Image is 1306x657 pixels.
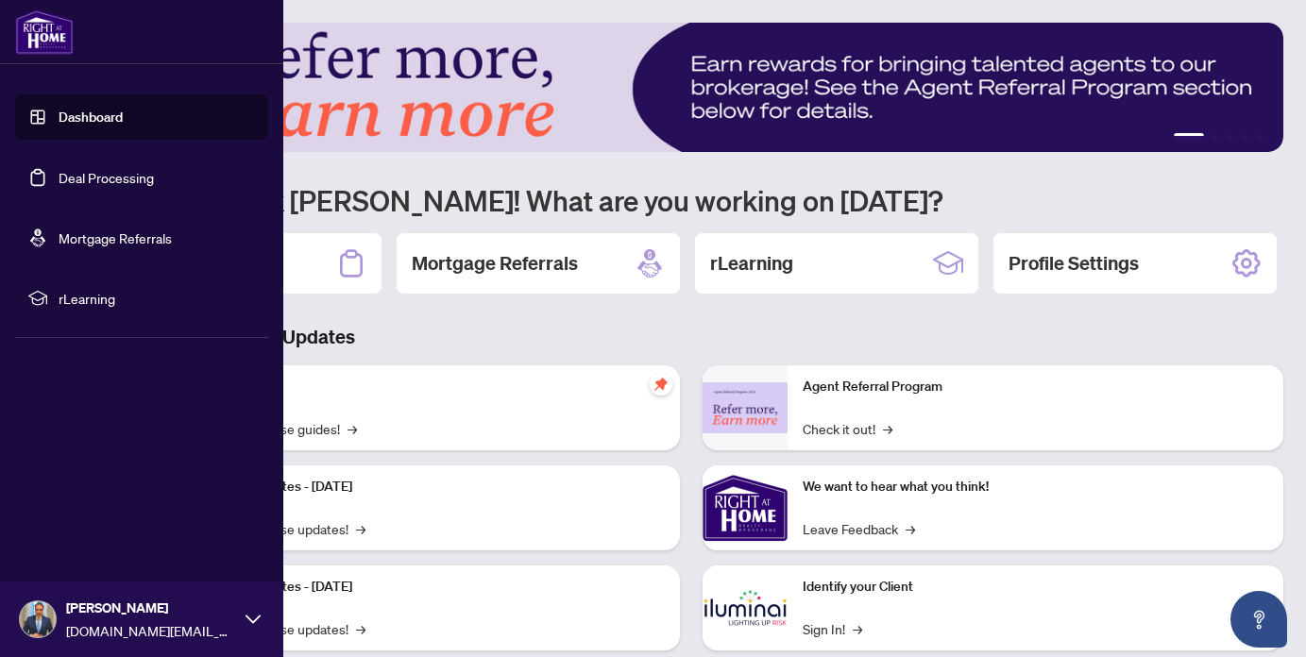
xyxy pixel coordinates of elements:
h3: Brokerage & Industry Updates [98,324,1283,350]
a: Sign In!→ [803,618,862,639]
p: Platform Updates - [DATE] [198,477,665,497]
a: Check it out!→ [803,418,892,439]
img: logo [15,9,74,55]
a: Deal Processing [59,169,154,186]
button: 2 [1212,133,1219,141]
span: → [906,518,915,539]
p: We want to hear what you think! [803,477,1269,497]
h2: rLearning [710,250,793,277]
a: Mortgage Referrals [59,229,172,246]
span: → [356,618,365,639]
img: Identify your Client [703,565,788,650]
span: → [356,518,365,539]
button: 5 [1257,133,1264,141]
img: Agent Referral Program [703,382,788,434]
img: Slide 0 [98,23,1283,152]
button: 1 [1174,133,1204,141]
h2: Profile Settings [1009,250,1139,277]
h2: Mortgage Referrals [412,250,578,277]
a: Dashboard [59,109,123,126]
button: Open asap [1230,591,1287,648]
img: Profile Icon [20,601,56,637]
p: Self-Help [198,377,665,397]
span: → [348,418,357,439]
button: 3 [1227,133,1234,141]
span: → [853,618,862,639]
span: → [883,418,892,439]
p: Identify your Client [803,577,1269,598]
span: pushpin [650,373,672,396]
span: [DOMAIN_NAME][EMAIL_ADDRESS][DOMAIN_NAME] [66,620,236,641]
a: Leave Feedback→ [803,518,915,539]
img: We want to hear what you think! [703,465,788,550]
button: 4 [1242,133,1249,141]
p: Agent Referral Program [803,377,1269,397]
p: Platform Updates - [DATE] [198,577,665,598]
span: rLearning [59,288,255,309]
span: [PERSON_NAME] [66,598,236,618]
h1: Welcome back [PERSON_NAME]! What are you working on [DATE]? [98,182,1283,218]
